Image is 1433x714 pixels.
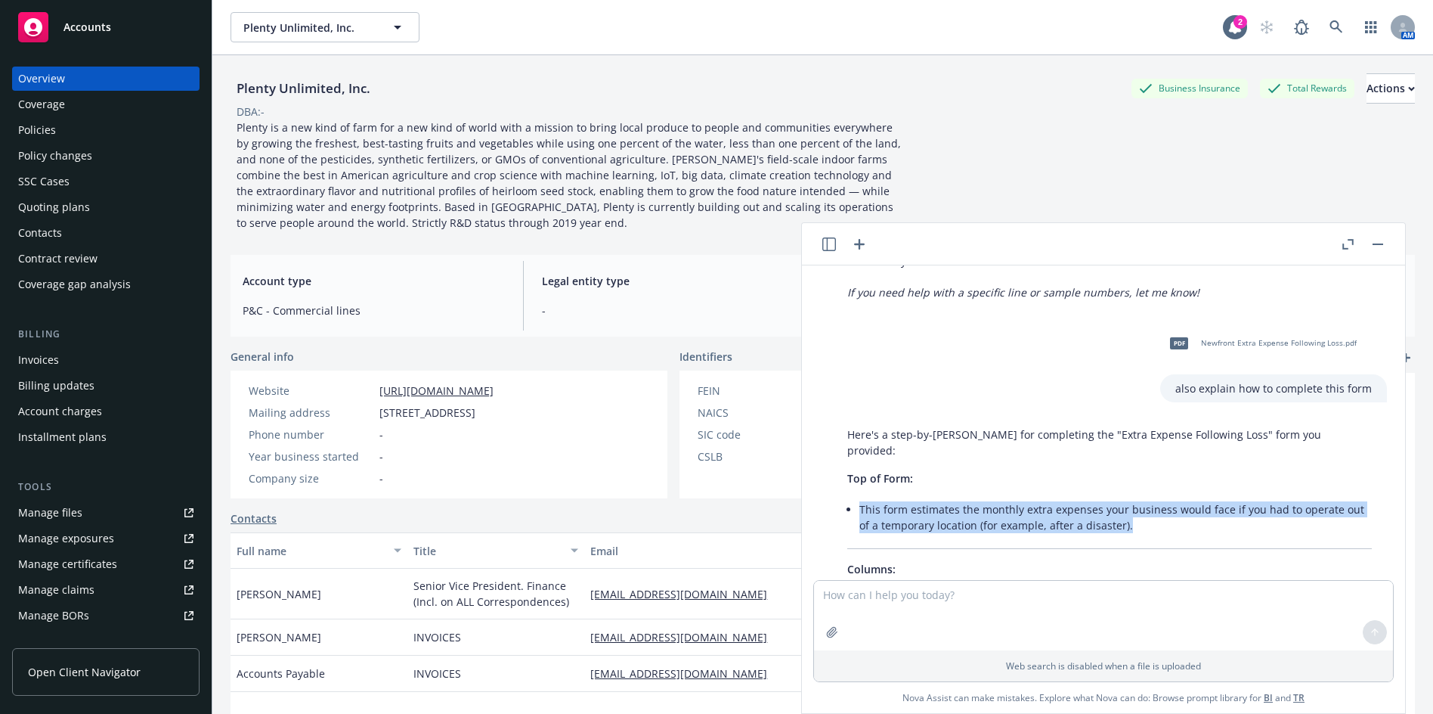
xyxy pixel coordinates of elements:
a: SSC Cases [12,169,200,194]
div: Mailing address [249,405,373,421]
div: SIC code [698,427,822,442]
a: Account charges [12,399,200,424]
div: Manage certificates [18,552,117,576]
div: pdfNewfront Extra Expense Following Loss.pdf [1160,324,1360,362]
a: Coverage gap analysis [12,272,200,296]
div: Title [413,543,562,559]
a: [EMAIL_ADDRESS][DOMAIN_NAME] [590,666,779,681]
span: Identifiers [679,349,732,365]
p: also explain how to complete this form [1175,380,1372,396]
a: Policies [12,118,200,142]
a: Summary of insurance [12,629,200,653]
div: Company size [249,470,373,486]
a: Start snowing [1252,12,1282,42]
span: Newfront Extra Expense Following Loss.pdf [1201,338,1357,348]
a: add [1397,349,1415,367]
a: Manage BORs [12,604,200,628]
span: - [379,449,383,464]
span: Plenty is a new kind of farm for a new kind of world with a mission to bring local produce to peo... [237,120,904,230]
div: CSLB [698,449,822,464]
button: Full name [231,532,407,569]
span: [PERSON_NAME] [237,629,321,645]
div: Billing updates [18,374,94,398]
div: Manage BORs [18,604,89,628]
div: Total Rewards [1260,79,1354,98]
div: Actions [1366,74,1415,103]
button: Email [584,532,879,569]
div: NAICS [698,405,822,421]
div: Tools [12,480,200,495]
div: Contract review [18,247,97,271]
li: This form estimates the monthly extra expenses your business would face if you had to operate out... [859,498,1372,536]
span: - [379,470,383,486]
a: Report a Bug [1286,12,1317,42]
div: Policy changes [18,144,92,168]
a: Installment plans [12,425,200,449]
a: Contacts [231,511,277,526]
span: - [542,303,804,318]
a: Overview [12,67,200,91]
a: TR [1293,691,1305,704]
div: Phone number [249,427,373,442]
span: [PERSON_NAME] [237,586,321,602]
div: Manage exposures [18,526,114,551]
span: - [379,427,383,442]
a: Manage certificates [12,552,200,576]
div: Website [249,383,373,399]
a: [EMAIL_ADDRESS][DOMAIN_NAME] [590,587,779,601]
a: Manage files [12,501,200,525]
a: Manage exposures [12,526,200,551]
span: Accounts [63,21,111,33]
div: Plenty Unlimited, Inc. [231,79,376,98]
div: Account charges [18,399,102,424]
span: General info [231,349,294,365]
a: Accounts [12,6,200,48]
a: Search [1321,12,1351,42]
div: Summary of insurance [18,629,133,653]
div: Manage files [18,501,82,525]
div: Coverage gap analysis [18,272,131,296]
span: Plenty Unlimited, Inc. [243,20,374,36]
div: Coverage [18,92,65,116]
a: Policy changes [12,144,200,168]
div: 2 [1233,15,1247,29]
p: Web search is disabled when a file is uploaded [823,660,1384,672]
button: Plenty Unlimited, Inc. [231,12,419,42]
a: Contract review [12,247,200,271]
a: [EMAIL_ADDRESS][DOMAIN_NAME] [590,630,779,644]
span: Nova Assist can make mistakes. Explore what Nova can do: Browse prompt library for and [902,682,1305,713]
span: Open Client Navigator [28,664,141,680]
a: Billing updates [12,374,200,398]
div: Quoting plans [18,195,90,219]
div: Invoices [18,348,59,372]
span: Senior Vice President. Finance (Incl. on ALL Correspondences) [413,578,578,610]
div: Manage claims [18,578,94,602]
button: Title [407,532,584,569]
span: P&C - Commercial lines [243,303,505,318]
button: Actions [1366,73,1415,104]
div: Policies [18,118,56,142]
a: Switch app [1356,12,1386,42]
span: Accounts Payable [237,666,325,681]
a: Quoting plans [12,195,200,219]
div: Overview [18,67,65,91]
a: Contacts [12,221,200,245]
span: pdf [1170,337,1188,349]
p: Here's a step-by-[PERSON_NAME] for completing the "Extra Expense Following Loss" form you provided: [847,427,1372,458]
a: Manage claims [12,578,200,602]
div: Email [590,543,856,559]
span: INVOICES [413,666,461,681]
a: Invoices [12,348,200,372]
div: Year business started [249,449,373,464]
span: Top of Form: [847,471,913,486]
span: INVOICES [413,629,461,645]
div: DBA: - [237,104,265,120]
em: If you need help with a specific line or sample numbers, let me know! [847,285,1199,300]
div: Billing [12,327,200,342]
div: Installment plans [18,425,107,449]
div: Contacts [18,221,62,245]
div: Business Insurance [1131,79,1248,98]
a: [URL][DOMAIN_NAME] [379,383,494,398]
span: Legal entity type [542,273,804,289]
